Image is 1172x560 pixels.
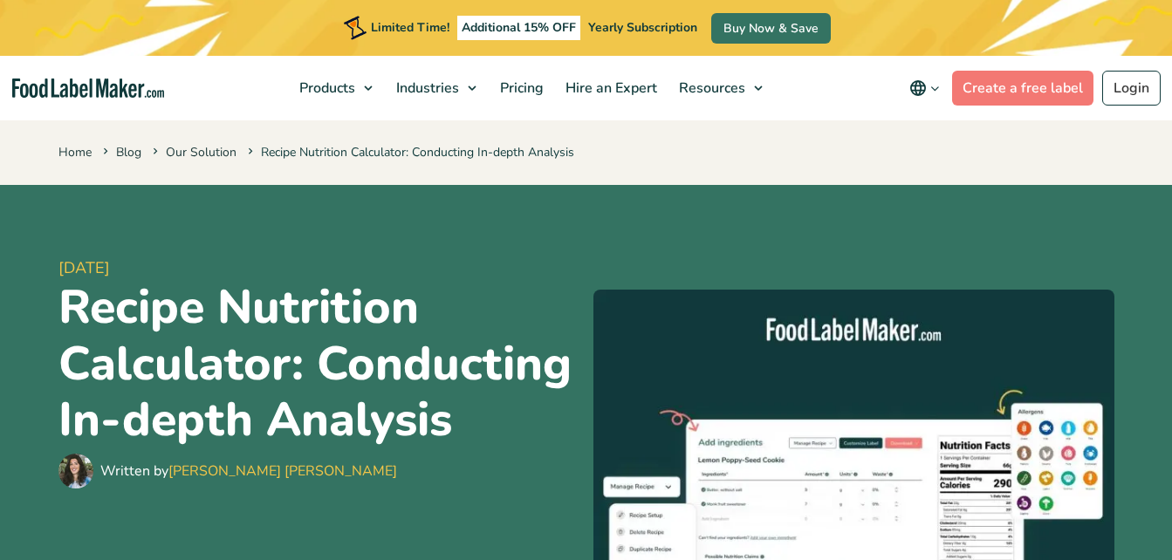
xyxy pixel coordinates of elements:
span: Limited Time! [371,19,449,36]
a: Buy Now & Save [711,13,831,44]
img: Maria Abi Hanna - Food Label Maker [58,454,93,488]
a: Create a free label [952,71,1093,106]
a: Hire an Expert [555,56,664,120]
span: Industries [391,79,461,98]
a: Home [58,144,92,160]
span: Recipe Nutrition Calculator: Conducting In-depth Analysis [244,144,574,160]
span: Products [294,79,357,98]
a: Blog [116,144,141,160]
div: Written by [100,461,397,481]
a: Login [1102,71,1161,106]
a: Resources [668,56,771,120]
a: Products [289,56,381,120]
a: Our Solution [166,144,236,160]
span: Pricing [495,79,545,98]
span: [DATE] [58,256,579,280]
span: Hire an Expert [560,79,659,98]
span: Yearly Subscription [588,19,697,36]
span: Additional 15% OFF [457,16,580,40]
a: Industries [386,56,485,120]
a: Pricing [490,56,551,120]
a: [PERSON_NAME] [PERSON_NAME] [168,461,397,481]
span: Resources [674,79,747,98]
h1: Recipe Nutrition Calculator: Conducting In-depth Analysis [58,280,579,448]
